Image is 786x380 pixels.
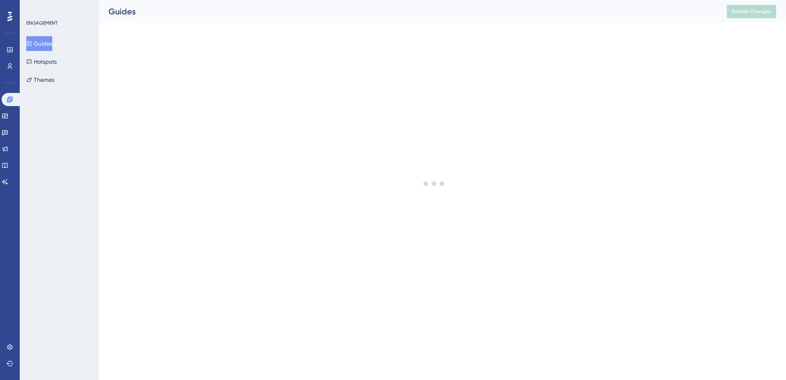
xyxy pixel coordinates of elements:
[732,8,771,15] span: Publish Changes
[26,54,57,69] button: Hotspots
[26,20,58,26] div: ENGAGEMENT
[109,6,706,17] div: Guides
[26,36,52,51] button: Guides
[727,5,776,18] button: Publish Changes
[26,72,54,87] button: Themes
